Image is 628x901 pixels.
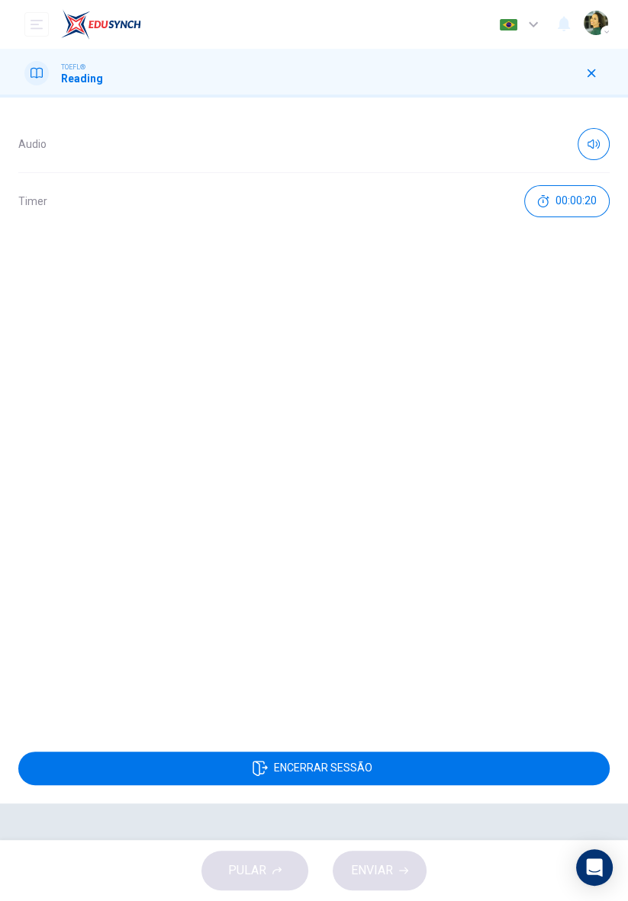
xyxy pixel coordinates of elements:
img: EduSynch logo [61,9,141,40]
span: TOEFL® [61,62,85,72]
h1: Reading [61,72,103,85]
span: 00:00:20 [556,195,597,207]
img: Profile picture [584,11,608,35]
span: Encerrar Sessão [274,762,372,774]
span: Timer [18,195,47,207]
button: open mobile menu [24,12,49,37]
span: Audio [18,138,47,150]
button: Encerrar Sessão [18,752,610,785]
img: pt [499,19,518,30]
div: Open Intercom Messenger [576,849,613,886]
button: 00:00:20 [524,185,610,217]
